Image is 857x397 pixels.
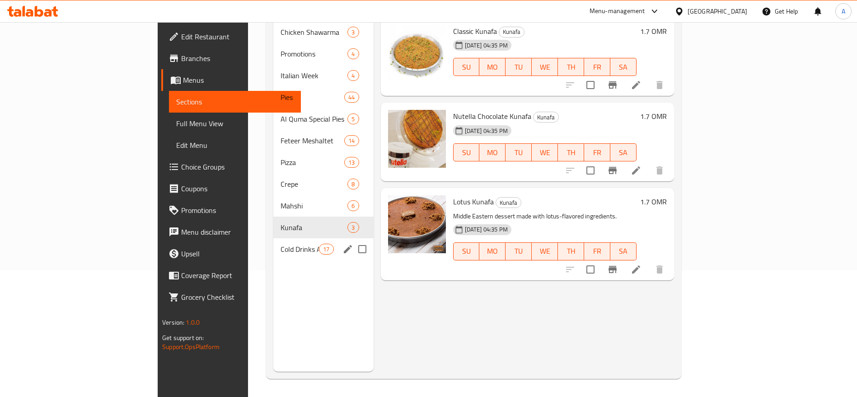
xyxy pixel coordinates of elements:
span: FR [588,146,607,159]
span: Pies [281,92,344,103]
span: Grocery Checklist [181,292,294,302]
span: Coupons [181,183,294,194]
span: MO [483,146,502,159]
button: SU [453,58,480,76]
div: Cold Drinks And Juices17edit [273,238,374,260]
button: MO [479,58,506,76]
p: Middle Eastern dessert made with lotus-flavored ingredients. [453,211,637,222]
span: Classic Kunafa [453,24,497,38]
button: SA [610,58,637,76]
div: Kunafa3 [273,217,374,238]
div: Pizza13 [273,151,374,173]
span: 1.0.0 [186,317,200,328]
span: Italian Week [281,70,348,81]
span: MO [483,245,502,258]
button: MO [479,242,506,260]
div: items [347,179,359,189]
span: [DATE] 04:35 PM [461,127,511,135]
span: 44 [345,93,358,102]
span: Cold Drinks And Juices [281,244,319,255]
div: items [347,200,359,211]
div: Al Quma Special Pies5 [273,108,374,130]
span: Chicken Shawarma [281,27,348,38]
a: Grocery Checklist [161,286,301,308]
span: [DATE] 04:35 PM [461,41,511,50]
div: items [347,70,359,81]
span: Sections [176,96,294,107]
button: SU [453,242,480,260]
span: Select to update [581,260,600,279]
div: Crepe8 [273,173,374,195]
div: items [319,244,333,255]
a: Edit Restaurant [161,26,301,47]
button: edit [341,242,355,256]
div: items [344,157,359,168]
a: Edit menu item [631,264,642,275]
span: TH [562,61,581,74]
a: Branches [161,47,301,69]
span: 17 [319,245,333,254]
a: Edit menu item [631,165,642,176]
div: items [347,113,359,124]
span: SU [457,146,476,159]
span: SU [457,245,476,258]
div: Pies44 [273,86,374,108]
button: MO [479,143,506,161]
div: Chicken Shawarma3 [273,21,374,43]
nav: Menu sections [273,18,374,264]
button: TH [558,58,584,76]
button: TH [558,143,584,161]
div: items [347,222,359,233]
div: items [344,92,359,103]
h6: 1.7 OMR [640,25,667,38]
span: TU [509,245,528,258]
img: Nutella Chocolate Kunafa [388,110,446,168]
a: Edit Menu [169,134,301,156]
span: Choice Groups [181,161,294,172]
a: Promotions [161,199,301,221]
a: Menu disclaimer [161,221,301,243]
span: A [842,6,845,16]
span: Al Quma Special Pies [281,113,348,124]
button: WE [532,242,558,260]
button: Branch-specific-item [602,160,623,181]
button: SU [453,143,480,161]
button: SA [610,143,637,161]
h6: 1.7 OMR [640,110,667,123]
a: Coverage Report [161,265,301,286]
button: TU [506,242,532,260]
span: TH [562,146,581,159]
span: Kunafa [496,198,521,208]
span: 4 [348,71,358,80]
span: Pizza [281,157,344,168]
button: delete [649,259,670,280]
span: TH [562,245,581,258]
span: WE [535,61,554,74]
button: TU [506,143,532,161]
button: delete [649,160,670,181]
span: Promotions [281,48,348,59]
span: Menus [183,75,294,85]
span: SU [457,61,476,74]
a: Edit menu item [631,80,642,90]
span: Promotions [181,205,294,216]
button: FR [584,58,610,76]
button: WE [532,58,558,76]
a: Menus [161,69,301,91]
div: [GEOGRAPHIC_DATA] [688,6,747,16]
div: items [347,27,359,38]
div: Italian Week4 [273,65,374,86]
button: FR [584,242,610,260]
span: FR [588,245,607,258]
span: WE [535,146,554,159]
span: Edit Menu [176,140,294,151]
span: Get support on: [162,332,204,344]
span: FR [588,61,607,74]
span: MO [483,61,502,74]
span: 13 [345,158,358,167]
